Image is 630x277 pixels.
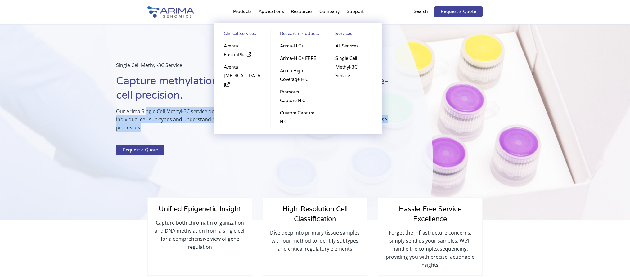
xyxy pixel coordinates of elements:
p: Dive deep into primary tissue samples with our method to identify subtypes and critical regulator... [269,229,361,253]
span: Hi-C for FFPE [7,110,31,116]
span: State [136,51,146,57]
input: Other [137,127,142,131]
span: High-Resolution Cell Classification [282,205,348,223]
a: Arima-HiC+ [277,40,320,52]
span: Single-Cell Methyl-3C [7,118,46,124]
input: Human Health [137,111,142,115]
span: High Coverage Hi-C [7,102,43,108]
span: Other [143,127,154,132]
p: Forget the infrastructure concerns; simply send us your samples. We’ll handle the complex sequenc... [385,229,476,269]
a: Arima-HiC+ FFPE [277,52,320,65]
input: Single-Cell Methyl-3C [2,119,6,123]
p: Our Arima Single Cell Methyl-3C service delivers methylation and 3D conformation signatures so yo... [116,107,402,136]
a: All Services [332,40,376,52]
span: Structural Variant Discovery [143,118,195,124]
span: Hassle-Free Service Excellence [399,205,461,223]
span: What is your area of interest? [136,77,190,82]
a: Single Cell Methyl-3C Service [332,52,376,82]
input: Gene Regulation [137,95,142,99]
input: Epigenetics [137,103,142,107]
a: Custom Capture HiC [277,107,320,128]
span: Genome Assembly [143,86,178,92]
input: Arima Bioinformatics Platform [2,135,6,139]
input: Library Prep [2,127,6,131]
span: Human Health [143,110,170,116]
a: Research Products [277,29,320,40]
a: Request a Quote [116,145,164,156]
a: Clinical Services [221,29,264,40]
p: Single Cell Methyl-3C Service [116,61,402,74]
input: Capture Hi-C [2,95,6,99]
img: Arima-Genomics-logo [147,6,194,18]
h1: Capture methylation and 3D conformation with single-cell precision. [116,74,402,107]
p: Capture both chromatin organization and DNA methylation from a single cell for a comprehensive vi... [154,219,245,251]
span: Capture Hi-C [7,94,31,100]
span: Gene Regulation [143,94,173,100]
p: Search [414,8,428,16]
a: Request a Quote [434,6,483,17]
span: Hi-C [7,86,15,92]
input: Other [2,143,6,147]
a: Promoter Capture HiC [277,86,320,107]
span: Arima Bioinformatics Platform [7,135,63,140]
span: Unified Epigenetic Insight [159,205,241,213]
a: Aventa [MEDICAL_DATA] [221,61,264,91]
span: Last name [136,0,155,6]
span: Other [7,143,18,148]
span: Epigenetics [143,102,164,108]
input: Genome Assembly [137,87,142,91]
a: Arima High Coverage HiC [277,65,320,86]
input: Hi-C [2,87,6,91]
input: Structural Variant Discovery [137,119,142,123]
a: Services [332,29,376,40]
span: Library Prep [7,127,30,132]
input: Hi-C for FFPE [2,111,6,115]
a: Aventa FusionPlus [221,40,264,61]
input: High Coverage Hi-C [2,103,6,107]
